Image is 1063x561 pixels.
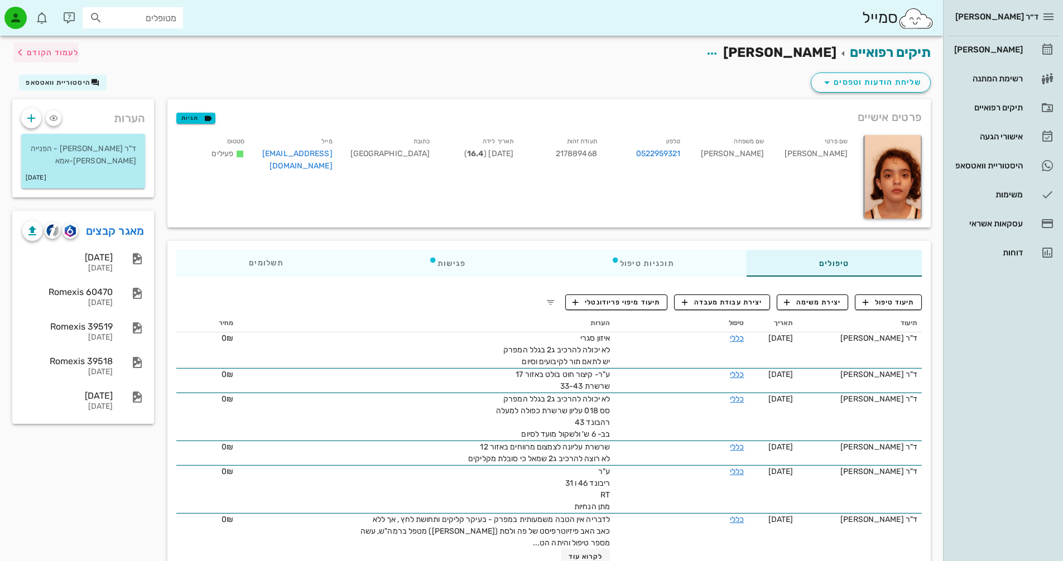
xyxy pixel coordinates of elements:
[569,553,603,560] span: לקרוא עוד
[86,222,145,240] a: מאגר קבצים
[682,297,762,307] span: יצירת עבודת מעבדה
[503,333,610,366] span: איזון סגרי לא יכולה להרכיב ג2 בגלל המפרק יש לתאם תור לקיבועים וסיום
[947,94,1059,121] a: תיקים רפואיים
[238,315,614,332] th: הערות
[356,250,538,277] div: פגישות
[947,152,1059,179] a: היסטוריית וואטסאפ
[222,515,233,524] span: 0₪
[413,138,430,145] small: כתובת
[947,123,1059,150] a: אישורי הגעה
[22,356,113,366] div: Romexis 39518
[784,297,841,307] span: יצירת משימה
[538,250,747,277] div: תוכניות טיפול
[768,370,793,379] span: [DATE]
[65,225,75,237] img: romexis logo
[947,65,1059,92] a: רשימת המתנה
[802,441,917,453] div: ד"ר [PERSON_NAME]
[26,172,46,184] small: [DATE]
[952,103,1023,112] div: תיקים רפואיים
[952,219,1023,228] div: עסקאות אשראי
[22,390,113,401] div: [DATE]
[730,394,744,404] a: כללי
[947,239,1059,266] a: דוחות
[797,315,922,332] th: תיעוד
[464,149,513,158] span: [DATE] ( )
[730,515,744,524] a: כללי
[825,138,848,145] small: שם פרטי
[45,223,60,239] button: cliniview logo
[483,138,513,145] small: תאריך לידה
[952,74,1023,83] div: רשימת המתנה
[666,138,681,145] small: טלפון
[46,224,59,237] img: cliniview logo
[22,252,113,263] div: [DATE]
[947,181,1059,208] a: משימות
[12,99,154,132] div: הערות
[636,148,681,160] a: 0522959321
[955,12,1038,22] span: ד״ר [PERSON_NAME]
[22,321,113,332] div: Romexis 39519
[30,143,136,167] p: ד"ר [PERSON_NAME] - הפנייה [PERSON_NAME]-אמא
[22,333,113,342] div: [DATE]
[13,42,79,62] button: לעמוד הקודם
[747,250,922,277] div: טיפולים
[947,210,1059,237] a: עסקאות אשראי
[820,76,921,89] span: שליחת הודעות וטפסים
[22,367,113,377] div: [DATE]
[176,315,238,332] th: מחיר
[62,223,78,239] button: romexis logo
[222,370,233,379] span: 0₪
[496,394,610,439] span: לא יכולה להרכיב ג2 בגלל המפרק סס 018 עליון שרשרת כפולה למעלה רהבונד 43 בב- 6 ש' ולשקול מועד לסיום
[768,467,793,476] span: [DATE]
[952,161,1023,170] div: היסטוריית וואטסאפ
[768,333,793,343] span: [DATE]
[730,370,744,379] a: כללי
[27,48,79,57] span: לעמוד הקודם
[734,138,764,145] small: שם משפחה
[690,133,773,179] div: [PERSON_NAME]
[811,72,931,93] button: שליחת הודעות וטפסים
[19,75,107,90] button: היסטוריית וואטסאפ
[952,248,1023,257] div: דוחות
[565,467,610,511] span: ע"ר ריבונד 46 ו 31 RT מתן הנחיות
[730,333,744,343] a: כללי
[227,138,245,145] small: סטטוס
[468,442,610,463] span: שרשרת עליונה לצמצום מרווחים באזור 12 לא רוצה להרכיב ג2 שמאל כי סובלת מקליקים
[952,190,1023,199] div: משימות
[350,149,430,158] span: [GEOGRAPHIC_DATA]
[22,264,113,273] div: [DATE]
[768,394,793,404] span: [DATE]
[22,287,113,297] div: Romexis 60470
[952,45,1023,54] div: [PERSON_NAME]
[565,294,668,310] button: תיעוד מיפוי פריודונטלי
[855,294,922,310] button: תיעוד טיפול
[22,298,113,308] div: [DATE]
[567,138,597,145] small: תעודת זהות
[556,149,597,158] span: 217889468
[249,259,283,267] span: תשלומים
[222,442,233,452] span: 0₪
[777,294,849,310] button: יצירת משימה
[768,515,793,524] span: [DATE]
[730,442,744,452] a: כללי
[614,315,748,332] th: טיפול
[802,332,917,344] div: ד"ר [PERSON_NAME]
[952,132,1023,141] div: אישורי הגעה
[181,113,210,123] span: תגיות
[467,149,484,158] strong: 16.4
[262,149,333,171] a: [EMAIL_ADDRESS][DOMAIN_NAME]
[947,36,1059,63] a: [PERSON_NAME]
[176,113,215,124] button: תגיות
[863,297,915,307] span: תיעוד טיפול
[773,133,857,179] div: [PERSON_NAME]
[723,45,836,60] span: [PERSON_NAME]
[516,370,610,391] span: ע"ר- קיצור חוט בולט באזור 17 שרשרת 33-43
[211,149,233,158] span: פעילים
[321,138,332,145] small: מייל
[33,9,40,16] span: תג
[222,333,233,343] span: 0₪
[802,514,917,525] div: ד"ר [PERSON_NAME]
[222,467,233,476] span: 0₪
[898,7,934,30] img: SmileCloud logo
[858,108,922,126] span: פרטים אישיים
